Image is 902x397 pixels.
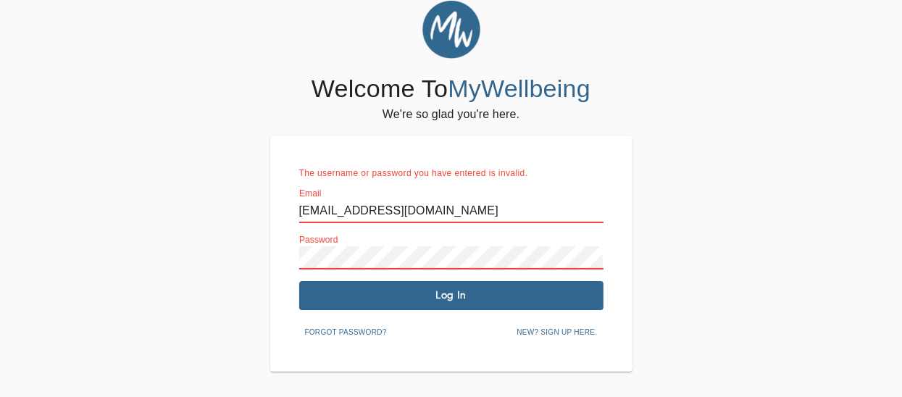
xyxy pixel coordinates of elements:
[305,288,598,302] span: Log In
[299,281,604,310] button: Log In
[299,189,322,198] label: Email
[299,235,338,244] label: Password
[517,326,597,339] span: New? Sign up here.
[299,325,393,337] a: Forgot password?
[422,1,480,59] img: MyWellbeing
[582,206,593,217] img: npw-badge-icon.svg
[299,168,528,178] span: The username or password you have entered is invalid.
[383,104,519,125] h6: We're so glad you're here.
[299,322,393,343] button: Forgot password?
[448,75,590,102] span: MyWellbeing
[582,252,593,264] img: npw-badge-icon.svg
[312,74,590,104] h4: Welcome To
[305,326,387,339] span: Forgot password?
[511,322,603,343] button: New? Sign up here.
